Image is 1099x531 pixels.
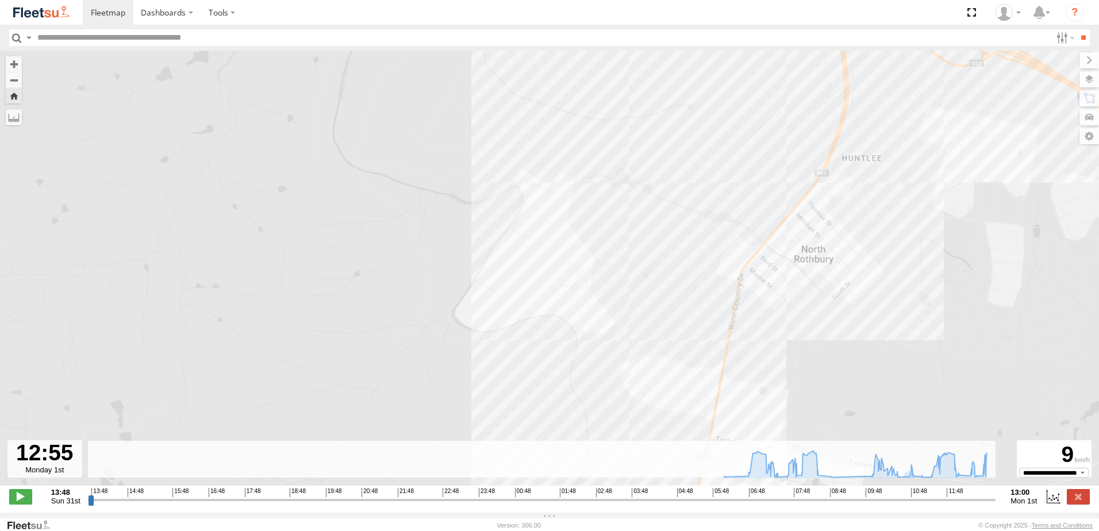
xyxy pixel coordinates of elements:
span: 20:48 [362,488,378,497]
span: 22:48 [443,488,459,497]
strong: 13:00 [1010,488,1037,497]
span: 17:48 [245,488,261,497]
span: Mon 1st Sep 2025 [1010,497,1037,505]
a: Visit our Website [6,520,59,531]
button: Zoom out [6,72,22,88]
label: Close [1067,489,1090,504]
span: 06:48 [749,488,765,497]
span: 16:48 [209,488,225,497]
img: fleetsu-logo-horizontal.svg [11,5,71,20]
div: Version: 306.00 [497,522,541,529]
span: Sun 31st Aug 2025 [51,497,80,505]
span: 00:48 [515,488,531,497]
span: 23:48 [479,488,495,497]
span: 18:48 [290,488,306,497]
span: 13:48 [91,488,107,497]
div: James Cullen [992,4,1025,21]
span: 09:48 [866,488,882,497]
span: 21:48 [398,488,414,497]
span: 15:48 [172,488,189,497]
span: 08:48 [830,488,846,497]
span: 10:48 [911,488,927,497]
button: Zoom in [6,56,22,72]
label: Search Query [24,29,33,46]
span: 02:48 [596,488,612,497]
span: 11:48 [947,488,963,497]
span: 14:48 [128,488,144,497]
span: 04:48 [677,488,693,497]
label: Play/Stop [9,489,32,504]
label: Map Settings [1079,128,1099,144]
button: Zoom Home [6,88,22,103]
label: Measure [6,109,22,125]
a: Terms and Conditions [1032,522,1093,529]
span: 03:48 [632,488,648,497]
span: 07:48 [794,488,810,497]
label: Search Filter Options [1052,29,1077,46]
i: ? [1066,3,1084,22]
div: © Copyright 2025 - [978,522,1093,529]
span: 19:48 [326,488,342,497]
div: 9 [1019,442,1090,468]
strong: 13:48 [51,488,80,497]
span: 05:48 [713,488,729,497]
span: 01:48 [560,488,576,497]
